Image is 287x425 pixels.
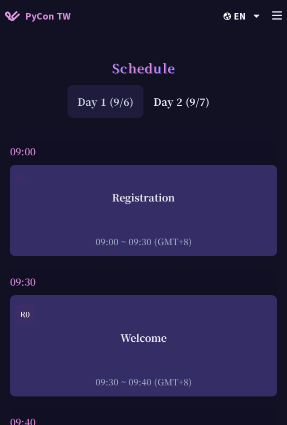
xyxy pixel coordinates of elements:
div: Day 1 (9/6) [67,85,143,118]
div: 09:00 ~ 09:30 (GMT+8) [15,235,272,248]
div: 09:30 ~ 09:40 (GMT+8) [15,375,272,388]
h1: Schedule [112,50,175,85]
span: PyCon TW [25,9,70,24]
div: Welcome [15,330,272,345]
img: Locale Icon [223,13,233,20]
img: Home icon of PyCon TW 2025 [5,11,20,21]
a: PyCon TW [5,4,70,29]
div: 09:30 [10,268,277,295]
div: Registration [15,190,272,205]
div: R0 [15,304,35,324]
div: 09:00 [10,138,277,165]
div: Day 2 (9/7) [143,85,219,118]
